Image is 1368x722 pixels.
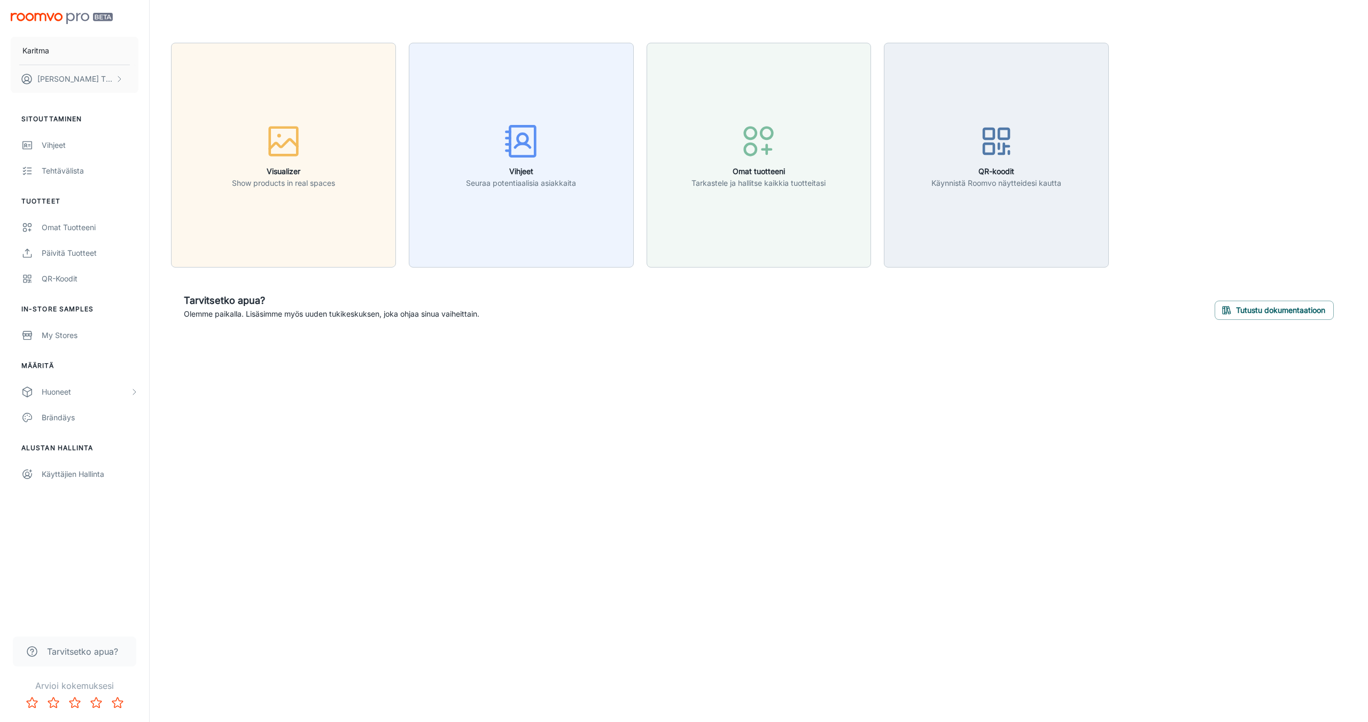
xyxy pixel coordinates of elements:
[691,177,826,189] p: Tarkastele ja hallitse kaikkia tuotteitasi
[647,149,872,160] a: Omat tuotteeniTarkastele ja hallitse kaikkia tuotteitasi
[1215,304,1334,315] a: Tutustu dokumentaatioon
[884,43,1109,268] button: QR-kooditKäynnistä Roomvo näytteidesi kautta
[11,65,138,93] button: [PERSON_NAME] Timonen
[22,45,49,57] p: Karitma
[466,166,576,177] h6: Vihjeet
[232,166,335,177] h6: Visualizer
[691,166,826,177] h6: Omat tuotteeni
[184,308,479,320] p: Olemme paikalla. Lisäsimme myös uuden tukikeskuksen, joka ohjaa sinua vaiheittain.
[42,329,138,341] div: My Stores
[647,43,872,268] button: Omat tuotteeniTarkastele ja hallitse kaikkia tuotteitasi
[1215,301,1334,320] button: Tutustu dokumentaatioon
[466,177,576,189] p: Seuraa potentiaalisia asiakkaita
[884,149,1109,160] a: QR-kooditKäynnistä Roomvo näytteidesi kautta
[42,247,138,259] div: Päivitä tuotteet
[42,222,138,233] div: Omat tuotteeni
[232,177,335,189] p: Show products in real spaces
[11,13,113,24] img: Roomvo PRO Beta
[42,273,138,285] div: QR-koodit
[42,139,138,151] div: Vihjeet
[171,43,396,268] button: VisualizerShow products in real spaces
[409,149,634,160] a: VihjeetSeuraa potentiaalisia asiakkaita
[409,43,634,268] button: VihjeetSeuraa potentiaalisia asiakkaita
[37,73,113,85] p: [PERSON_NAME] Timonen
[931,166,1061,177] h6: QR-koodit
[184,293,479,308] h6: Tarvitsetko apua?
[11,37,138,65] button: Karitma
[931,177,1061,189] p: Käynnistä Roomvo näytteidesi kautta
[42,165,138,177] div: Tehtävälista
